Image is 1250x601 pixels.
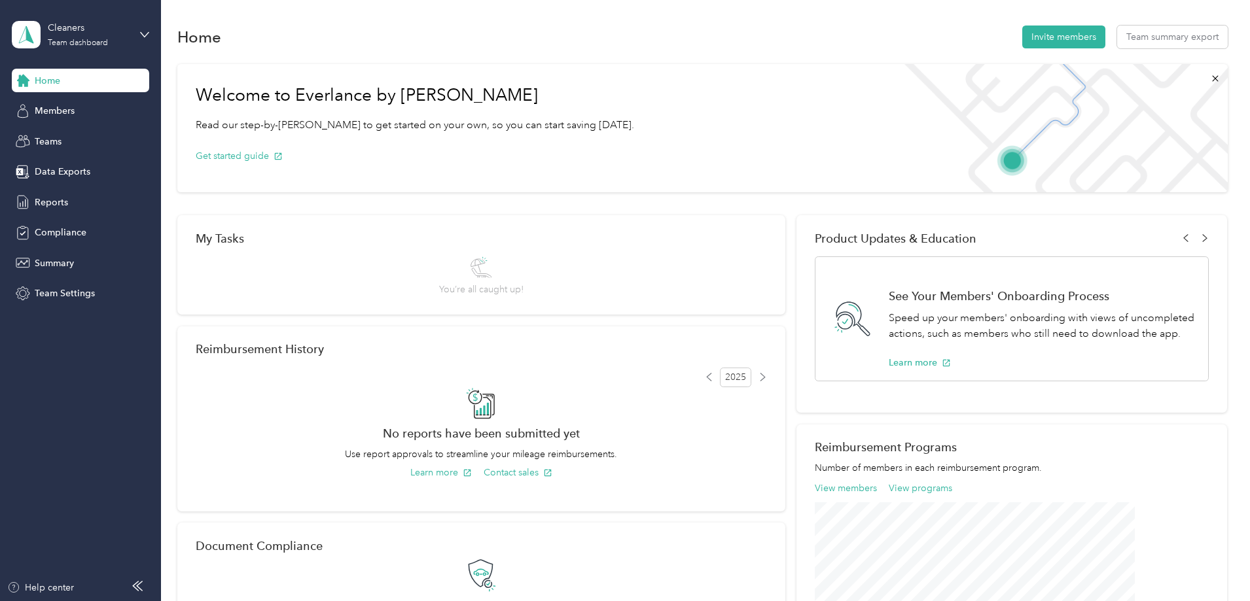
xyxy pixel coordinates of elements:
[35,165,90,179] span: Data Exports
[35,104,75,118] span: Members
[48,21,130,35] div: Cleaners
[815,481,877,495] button: View members
[196,85,634,106] h1: Welcome to Everlance by [PERSON_NAME]
[177,30,221,44] h1: Home
[35,286,95,300] span: Team Settings
[439,283,524,296] span: You’re all caught up!
[889,481,952,495] button: View programs
[889,289,1194,303] h1: See Your Members' Onboarding Process
[720,368,751,387] span: 2025
[891,64,1227,192] img: Welcome to everlance
[196,539,323,553] h2: Document Compliance
[815,440,1209,454] h2: Reimbursement Programs
[196,342,324,356] h2: Reimbursement History
[35,74,60,88] span: Home
[889,356,951,369] button: Learn more
[35,196,68,209] span: Reports
[35,226,86,239] span: Compliance
[35,256,74,270] span: Summary
[196,426,767,440] h2: No reports have been submitted yet
[1022,26,1105,48] button: Invite members
[48,39,108,47] div: Team dashboard
[1117,26,1228,48] button: Team summary export
[889,310,1194,342] p: Speed up your members' onboarding with views of uncompleted actions, such as members who still ne...
[196,117,634,133] p: Read our step-by-[PERSON_NAME] to get started on your own, so you can start saving [DATE].
[1177,528,1250,601] iframe: Everlance-gr Chat Button Frame
[815,461,1209,475] p: Number of members in each reimbursement program.
[410,466,472,479] button: Learn more
[35,135,62,148] span: Teams
[484,466,552,479] button: Contact sales
[7,581,74,594] button: Help center
[196,447,767,461] p: Use report approvals to streamline your mileage reimbursements.
[196,149,283,163] button: Get started guide
[196,232,767,245] div: My Tasks
[815,232,976,245] span: Product Updates & Education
